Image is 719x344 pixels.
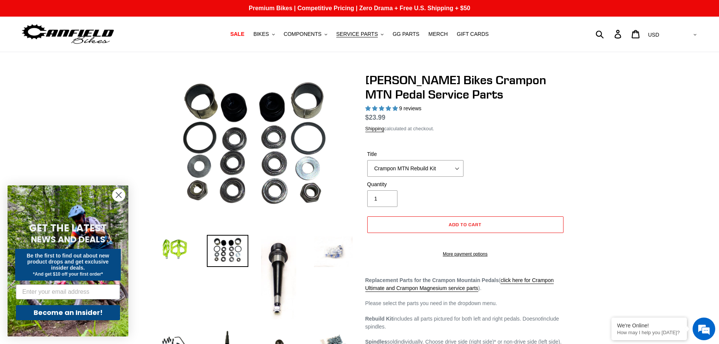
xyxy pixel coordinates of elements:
input: Search [600,26,619,42]
img: Load image into Gallery viewer, Canfield Bikes Crampon Mountain Rebuild Kit [207,235,248,267]
span: GG PARTS [393,31,419,37]
span: 9 reviews [399,105,421,111]
a: Shipping [365,126,385,132]
span: SERVICE PARTS [336,31,378,37]
div: We're Online! [617,322,681,329]
img: Canfield Bikes [21,22,115,46]
button: Add to cart [367,216,563,233]
span: MERCH [428,31,448,37]
span: Add to cart [449,222,482,227]
button: Close dialog [112,188,125,202]
button: Become an Insider! [16,305,120,320]
p: How may I help you today? [617,330,681,335]
p: includes all parts pictured for both left and right pedals. Does include spindles. [365,315,565,331]
span: GET THE LATEST [29,221,107,235]
p: ( ). [365,276,565,292]
strong: Rebuild Kit [365,316,393,322]
a: SALE [226,29,248,39]
span: COMPONENTS [284,31,322,37]
a: GG PARTS [389,29,423,39]
span: *And get $10 off your first order* [33,271,103,277]
span: Be the first to find out about new product drops and get exclusive insider deals. [27,253,109,271]
h1: [PERSON_NAME] Bikes Crampon MTN Pedal Service Parts [365,73,565,102]
button: SERVICE PARTS [333,29,387,39]
span: NEWS AND DEALS [31,233,105,245]
img: Load image into Gallery viewer, Canfield Bikes Crampon MTN Pedal Service Parts [154,235,196,264]
img: Load image into Gallery viewer, Canfield Bikes Crampon MTN Pedal Service Parts [313,235,354,268]
label: Title [367,150,463,158]
span: Please select the parts you need in the dropdown menu. [365,300,497,306]
span: GIFT CARDS [457,31,489,37]
strong: Replacement Parts for the Crampon Mountain Pedals [365,277,499,283]
a: GIFT CARDS [453,29,493,39]
input: Enter your email address [16,284,120,299]
button: BIKES [249,29,278,39]
label: Quantity [367,180,463,188]
div: calculated at checkout. [365,125,565,133]
em: not [535,316,542,322]
span: SALE [230,31,244,37]
span: 5.00 stars [365,105,399,111]
span: $23.99 [365,114,386,121]
a: MERCH [425,29,451,39]
img: Load image into Gallery viewer, Canfield Bikes Crampon MTN Pedal Service Parts [260,235,298,321]
a: More payment options [367,251,563,258]
a: click here for Crampon Ultimate and Crampon Magnesium service parts [365,277,554,292]
span: BIKES [253,31,269,37]
button: COMPONENTS [280,29,331,39]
